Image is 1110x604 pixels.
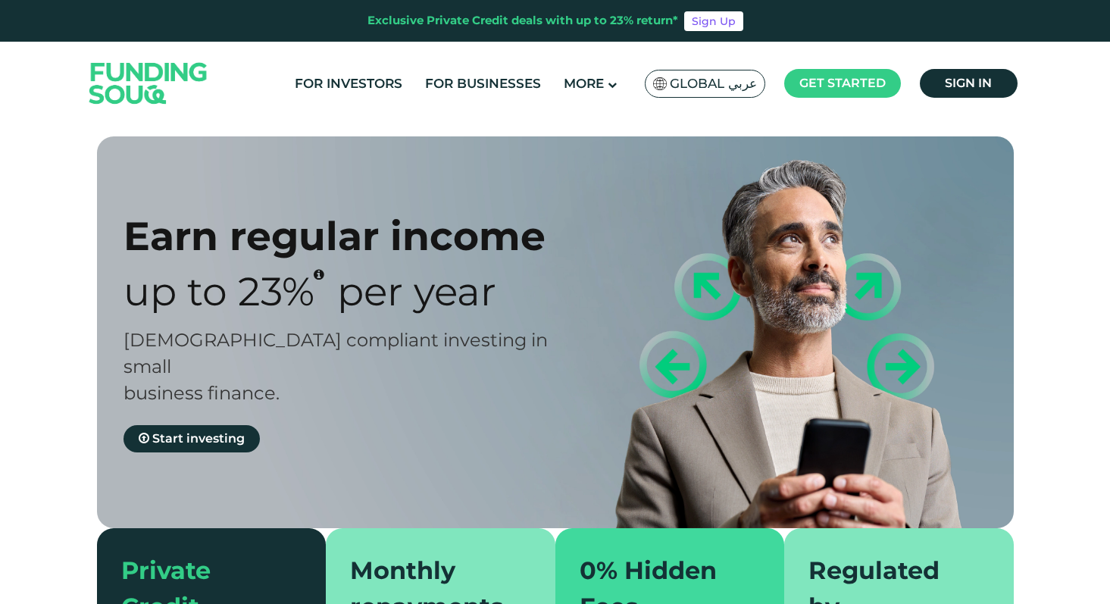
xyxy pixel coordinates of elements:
[337,268,496,315] span: Per Year
[152,431,245,446] span: Start investing
[564,76,604,91] span: More
[653,77,667,90] img: SA Flag
[291,71,406,96] a: For Investors
[421,71,545,96] a: For Businesses
[945,76,992,90] span: Sign in
[124,212,582,260] div: Earn regular income
[367,12,678,30] div: Exclusive Private Credit deals with up to 23% return*
[124,329,548,404] span: [DEMOGRAPHIC_DATA] compliant investing in small business finance.
[314,268,324,280] i: 23% IRR (expected) ~ 15% Net yield (expected)
[684,11,743,31] a: Sign Up
[799,76,886,90] span: Get started
[124,425,260,452] a: Start investing
[670,75,757,92] span: Global عربي
[74,45,223,121] img: Logo
[124,268,314,315] span: Up to 23%
[920,69,1018,98] a: Sign in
